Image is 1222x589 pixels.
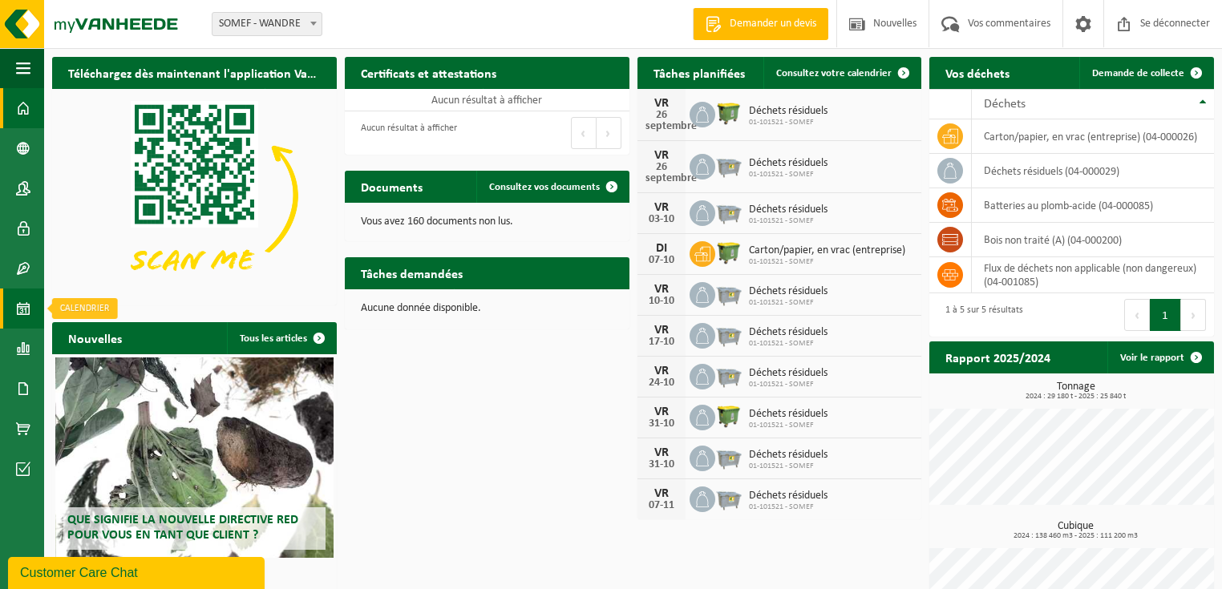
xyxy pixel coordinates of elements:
font: 24-10 [649,377,674,389]
font: 01-101521 - SOMEF [749,380,814,389]
font: Déchets résiduels [749,408,827,420]
font: Déchets résiduels [749,157,827,169]
font: 01-101521 - SOMEF [749,216,814,225]
font: Vous avez 160 documents non lus. [361,216,513,228]
font: 31-10 [649,418,674,430]
font: Déchets résiduels [749,105,827,117]
font: Déchets résiduels [749,204,827,216]
font: 07-10 [649,254,674,266]
font: 01-101521 - SOMEF [749,339,814,348]
font: 01-101521 - SOMEF [749,298,814,307]
button: Next [1181,299,1206,331]
span: SOMEF - WANDRE [212,12,322,36]
font: 31-10 [649,458,674,470]
img: WB-2500-GAL-GY-04 [715,198,743,225]
font: 17-10 [649,336,674,348]
a: Que signifie la nouvelle directive RED pour vous en tant que client ? [55,357,334,558]
font: Rapport 2025/2024 [945,353,1050,365]
font: 01-101521 - SOMEF [749,462,814,470]
font: bois non traité (A) (04-000200) [984,234,1122,246]
font: Consultez votre calendrier [776,68,892,79]
font: VR [654,487,669,500]
font: Consultez vos documents [489,182,600,192]
font: DI [656,242,667,255]
font: Tâches planifiées [653,68,745,81]
font: Documents [361,182,423,195]
a: Tous les articles [227,322,335,354]
button: Previous [1124,299,1150,331]
font: Déchets résiduels [749,449,827,461]
img: WB-1100-HPE-GN-51 [715,239,743,266]
font: Déchets [984,98,1026,111]
a: Voir le rapport [1107,341,1212,373]
font: 2024 : 138 460 m3 - 2025 : 111 200 m3 [1014,531,1138,540]
font: 01-101521 - SOMEF [749,257,814,266]
font: carton/papier, en vrac (entreprise) (04-000026) [984,131,1197,143]
img: WB-2500-GAL-GY-04 [715,443,743,470]
font: Aucune donnée disponible. [361,302,481,314]
a: Demande de collecte [1079,57,1212,89]
img: WB-2500-GAL-GY-04 [715,151,743,179]
font: 07-11 [649,499,674,511]
a: Consultez votre calendrier [763,57,920,89]
font: Voir le rapport [1120,353,1184,363]
font: 1 à 5 sur 5 résultats [945,305,1023,315]
font: 26 septembre [645,109,697,132]
font: Certificats et attestations [361,68,496,81]
font: Aucun résultat à afficher [361,123,457,133]
font: Nouvelles [873,18,916,30]
font: 01-101521 - SOMEF [749,118,814,127]
font: déchets résiduels (04-000029) [984,165,1119,177]
font: Cubique [1058,520,1094,532]
font: Nouvelles [68,333,122,346]
iframe: widget de discussion [8,554,268,589]
font: Déchets résiduels [749,285,827,297]
img: Téléchargez l'application VHEPlus [52,89,337,302]
font: 01-101521 - SOMEF [749,421,814,430]
font: VR [654,149,669,162]
font: VR [654,283,669,296]
font: Déchets résiduels [749,490,827,502]
font: VR [654,201,669,214]
font: 01-101521 - SOMEF [749,502,814,511]
font: Vos déchets [945,68,1010,81]
a: Consultez vos documents [476,171,628,203]
img: WB-1100-HPE-GN-51 [715,99,743,127]
font: Demande de collecte [1092,68,1184,79]
font: VR [654,405,669,418]
font: Déchets résiduels [749,326,827,338]
font: Tonnage [1057,381,1095,393]
img: WB-2500-GAL-GY-04 [715,484,743,511]
font: 03-10 [649,213,674,225]
font: Déchets résiduels [749,367,827,379]
font: VR [654,365,669,377]
font: batteries au plomb-acide (04-000085) [984,200,1153,212]
button: Previous [571,117,597,149]
img: WB-2500-GAL-GY-04 [715,321,743,348]
font: VR [654,446,669,459]
img: WB-2500-GAL-GY-04 [715,361,743,389]
font: 01-101521 - SOMEF [749,170,814,179]
font: Vos commentaires [968,18,1050,30]
font: Demander un devis [730,18,816,30]
img: WB-2500-GAL-GY-04 [715,280,743,307]
font: Que signifie la nouvelle directive RED pour vous en tant que client ? [67,514,298,542]
img: WB-1100-HPE-GN-51 [715,402,743,430]
font: Aucun résultat à afficher [431,95,542,107]
font: Téléchargez dès maintenant l'application Vanheede+ ! [68,68,362,81]
font: VR [654,324,669,337]
font: Carton/papier, en vrac (entreprise) [749,244,905,256]
font: 26 septembre [645,161,697,184]
font: Tâches demandées [361,268,463,281]
font: 10-10 [649,295,674,307]
font: SOMEF - WANDRE [219,18,301,30]
font: flux de déchets non applicable (non dangereux) (04-001085) [984,263,1196,288]
a: Demander un devis [693,8,828,40]
font: VR [654,97,669,110]
button: 1 [1150,299,1181,331]
font: Tous les articles [240,333,307,344]
span: SOMEF - WANDRE [212,13,322,35]
button: Next [597,117,621,149]
font: 2024 : 29 180 t - 2025 : 25 840 t [1026,392,1126,401]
